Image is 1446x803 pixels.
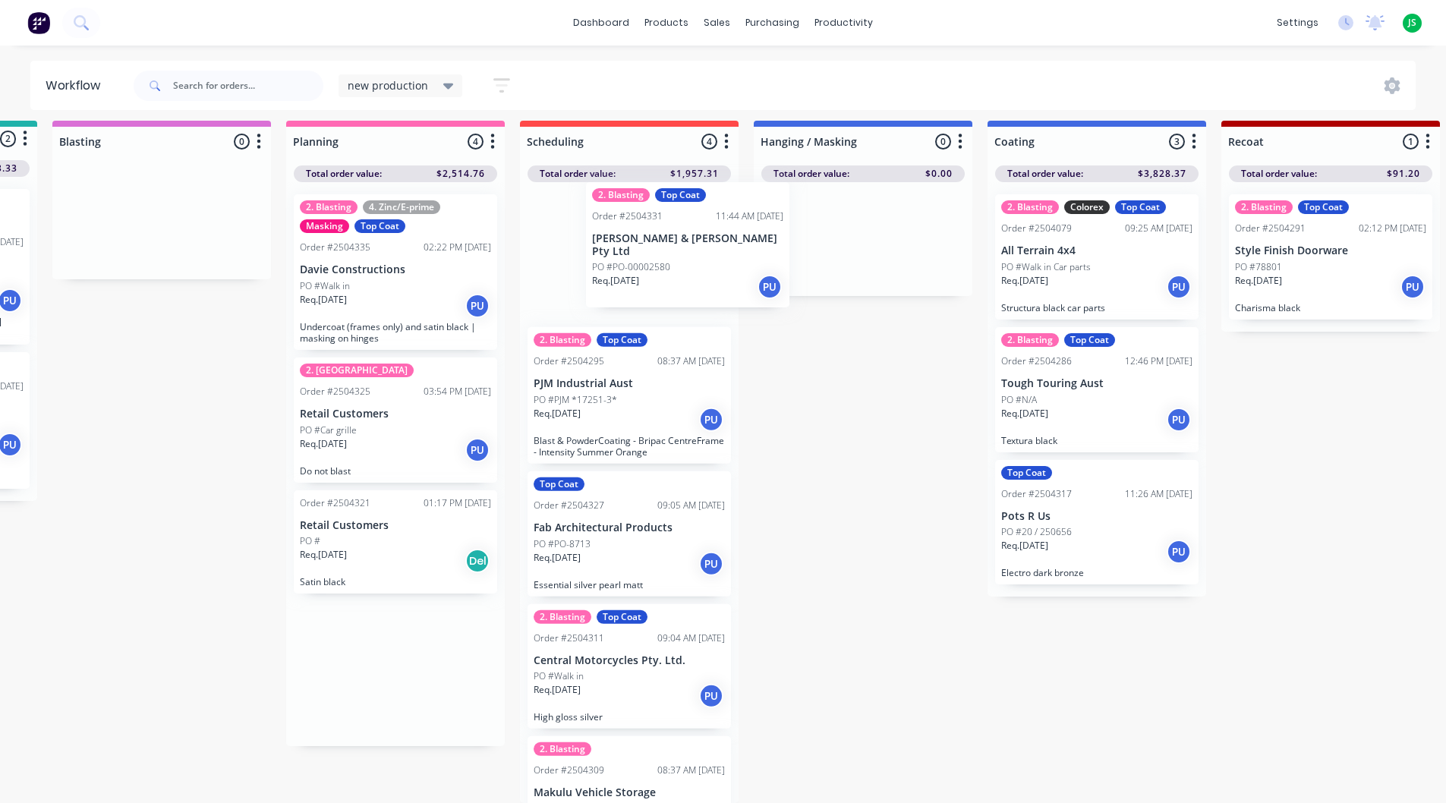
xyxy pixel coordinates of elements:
[670,167,719,181] span: $1,957.31
[994,134,1144,150] input: Enter column name…
[738,11,807,34] div: purchasing
[59,134,209,150] input: Enter column name…
[46,77,108,95] div: Workflow
[1241,167,1317,181] span: Total order value:
[1408,16,1416,30] span: JS
[1269,11,1326,34] div: settings
[637,11,696,34] div: products
[1228,134,1378,150] input: Enter column name…
[701,134,717,150] span: 4
[173,71,323,101] input: Search for orders...
[436,167,485,181] span: $2,514.76
[925,167,953,181] span: $0.00
[1169,134,1185,150] span: 3
[1138,167,1186,181] span: $3,828.37
[306,167,382,181] span: Total order value:
[527,134,676,150] input: Enter column name…
[935,134,951,150] span: 0
[1403,134,1419,150] span: 1
[1007,167,1083,181] span: Total order value:
[293,134,443,150] input: Enter column name…
[27,11,50,34] img: Factory
[807,11,881,34] div: productivity
[696,11,738,34] div: sales
[540,167,616,181] span: Total order value:
[348,77,428,93] span: new production
[773,167,849,181] span: Total order value:
[565,11,637,34] a: dashboard
[1387,167,1420,181] span: $91.20
[234,134,250,150] span: 0
[761,134,910,150] input: Enter column name…
[468,134,484,150] span: 4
